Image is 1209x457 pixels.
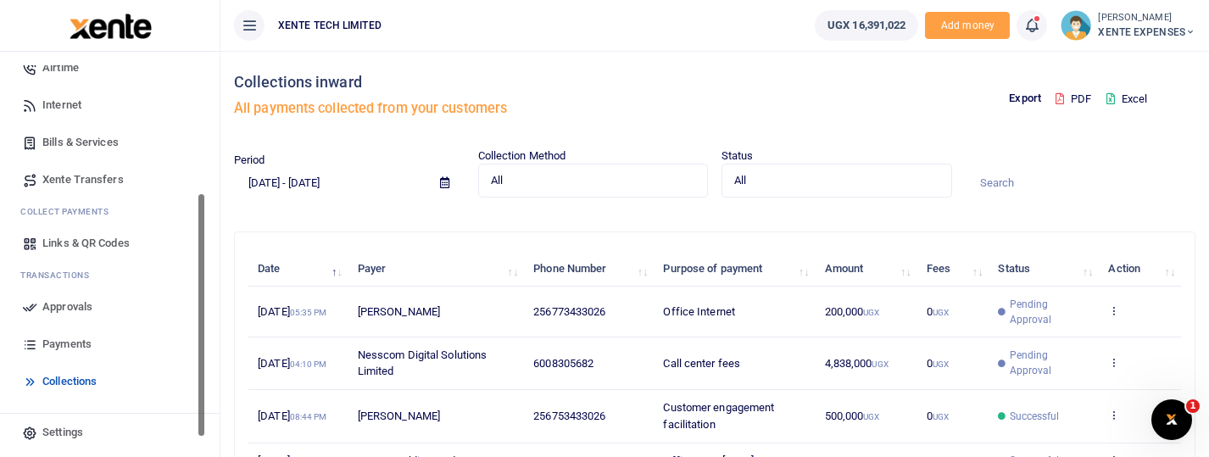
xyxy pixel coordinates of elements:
small: UGX [933,308,949,317]
span: 0 [927,305,949,318]
span: Statements [42,410,99,427]
small: UGX [933,412,949,421]
span: Customer engagement facilitation [663,401,774,431]
span: Internet [42,97,81,114]
span: [PERSON_NAME] [358,305,440,318]
span: All [734,172,928,189]
a: profile-user [PERSON_NAME] XENTE EXPENSES [1061,10,1195,41]
th: Purpose of payment: activate to sort column ascending [654,251,815,287]
span: XENTE EXPENSES [1098,25,1195,40]
span: [DATE] [258,357,326,370]
img: profile-user [1061,10,1091,41]
input: Search [966,168,1196,197]
span: XENTE TECH LIMITED [271,18,388,33]
h4: Collections inward [234,73,708,92]
small: UGX [863,412,879,421]
span: 0 [927,357,949,370]
span: Nesscom Digital Solutions Limited [358,348,487,378]
span: Pending Approval [1010,297,1089,327]
span: 6008305682 [533,357,593,370]
span: Call center fees [663,357,740,370]
small: 05:35 PM [290,308,327,317]
label: Status [721,148,754,164]
span: All [491,172,684,189]
h5: All payments collected from your customers [234,100,708,117]
input: select period [234,168,426,197]
small: 08:44 PM [290,412,327,421]
a: Xente Transfers [14,161,206,198]
a: Airtime [14,49,206,86]
span: Settings [42,424,83,441]
span: Add money [925,12,1010,40]
th: Phone Number: activate to sort column ascending [524,251,654,287]
span: Collections [42,373,97,390]
a: Payments [14,326,206,363]
li: C [14,198,206,225]
span: 1 [1186,399,1200,413]
a: logo-small logo-large logo-large [68,19,152,31]
iframe: Intercom live chat [1151,399,1192,440]
a: Links & QR Codes [14,225,206,262]
span: Bills & Services [42,134,119,151]
span: Office Internet [663,305,735,318]
a: Add money [925,18,1010,31]
th: Status: activate to sort column ascending [989,251,1099,287]
small: [PERSON_NAME] [1098,11,1195,25]
th: Payer: activate to sort column ascending [348,251,525,287]
span: UGX 16,391,022 [827,17,905,34]
span: Links & QR Codes [42,235,130,252]
span: Xente Transfers [42,171,124,188]
a: Statements [14,400,206,437]
small: 04:10 PM [290,359,327,369]
img: logo-large [70,14,152,39]
span: 500,000 [825,410,880,422]
th: Action: activate to sort column ascending [1099,251,1181,287]
span: 200,000 [825,305,880,318]
li: Wallet ballance [808,10,925,41]
p: Export [1009,90,1041,108]
a: Bills & Services [14,124,206,161]
th: Amount: activate to sort column ascending [815,251,916,287]
span: [PERSON_NAME] [358,410,440,422]
a: UGX 16,391,022 [815,10,918,41]
th: Fees: activate to sort column ascending [917,251,989,287]
button: Excel [1092,85,1162,114]
span: Payments [42,336,92,353]
label: Collection Method [478,148,566,164]
span: 256753433026 [533,410,605,422]
a: Collections [14,363,206,400]
span: Airtime [42,59,79,76]
span: ransactions [26,270,90,280]
a: Approvals [14,288,206,326]
label: Period [234,152,265,169]
span: 256773433026 [533,305,605,318]
small: UGX [933,359,949,369]
span: ollect Payments [27,207,109,216]
li: T [14,262,206,288]
button: PDF [1055,85,1092,114]
th: Date: activate to sort column descending [248,251,348,287]
a: Internet [14,86,206,124]
span: [DATE] [258,410,326,422]
span: Approvals [42,298,92,315]
li: Toup your wallet [925,12,1010,40]
span: Successful [1010,409,1060,424]
span: [DATE] [258,305,326,318]
span: 0 [927,410,949,422]
small: UGX [863,308,879,317]
span: 4,838,000 [825,357,889,370]
a: Settings [14,414,206,451]
small: UGX [872,359,888,369]
span: Pending Approval [1010,348,1089,378]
